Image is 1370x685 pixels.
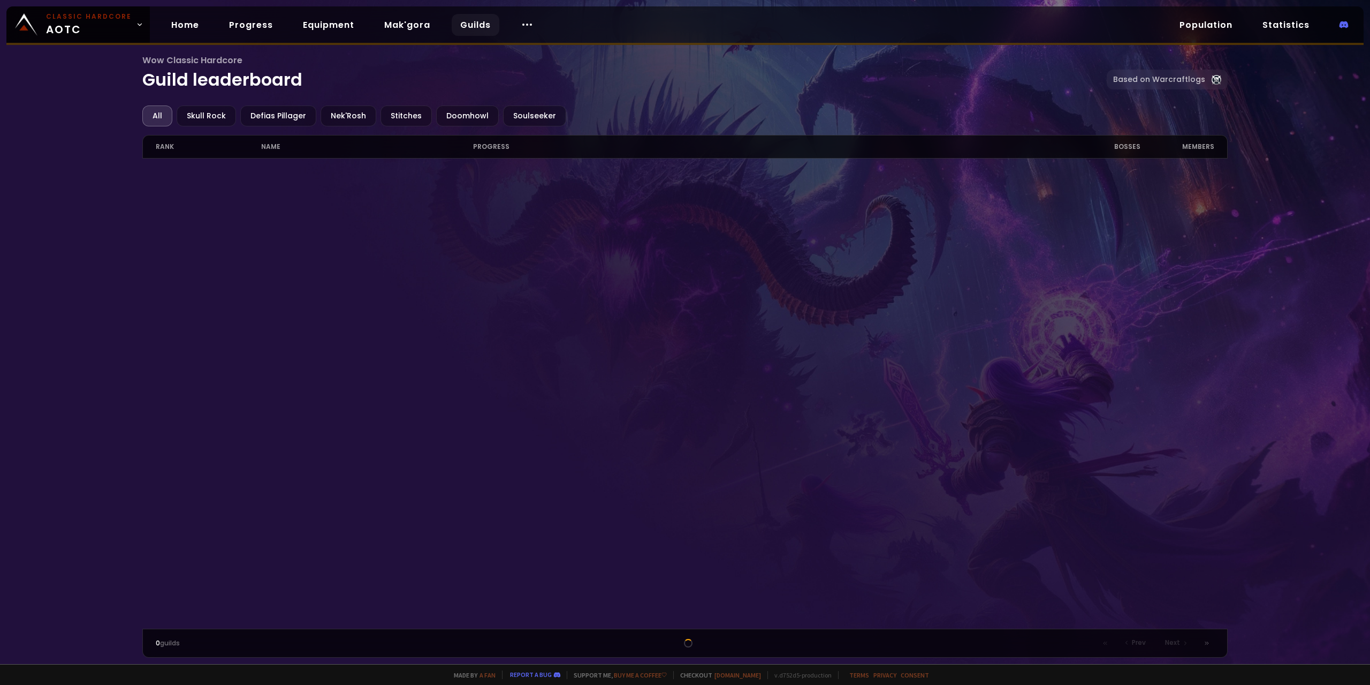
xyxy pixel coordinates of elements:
[142,54,1107,93] h1: Guild leaderboard
[240,106,316,126] div: Defias Pillager
[156,136,262,158] div: rank
[294,14,363,36] a: Equipment
[46,12,132,21] small: Classic Hardcore
[614,671,667,679] a: Buy me a coffee
[156,638,160,648] span: 0
[510,671,552,679] a: Report a bug
[452,14,499,36] a: Guilds
[503,106,566,126] div: Soulseeker
[156,638,421,648] div: guilds
[142,54,1107,67] span: Wow Classic Hardcore
[673,671,761,679] span: Checkout
[567,671,667,679] span: Support me,
[1212,75,1221,85] img: Warcraftlog
[380,106,432,126] div: Stitches
[261,136,473,158] div: name
[849,671,869,679] a: Terms
[873,671,896,679] a: Privacy
[1171,14,1241,36] a: Population
[473,136,1055,158] div: progress
[1165,638,1180,648] span: Next
[436,106,499,126] div: Doomhowl
[220,14,281,36] a: Progress
[321,106,376,126] div: Nek'Rosh
[163,14,208,36] a: Home
[142,106,172,126] div: All
[376,14,439,36] a: Mak'gora
[447,671,496,679] span: Made by
[1254,14,1318,36] a: Statistics
[1132,638,1146,648] span: Prev
[1107,70,1228,89] a: Based on Warcraftlogs
[177,106,236,126] div: Skull Rock
[479,671,496,679] a: a fan
[901,671,929,679] a: Consent
[767,671,832,679] span: v. d752d5 - production
[714,671,761,679] a: [DOMAIN_NAME]
[6,6,150,43] a: Classic HardcoreAOTC
[46,12,132,37] span: AOTC
[1140,136,1215,158] div: members
[1056,136,1140,158] div: Bosses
